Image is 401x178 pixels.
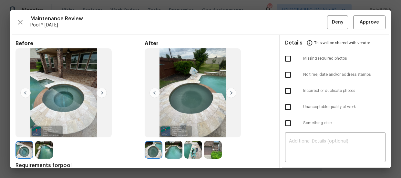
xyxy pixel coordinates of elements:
[20,88,31,98] img: left-chevron-button-url
[280,99,391,115] div: Unacceptable quality of work
[303,88,386,94] span: Incorrect or duplicate photos
[314,35,370,51] span: This will be shared with vendor
[327,15,348,29] button: Deny
[353,15,386,29] button: Approve
[360,18,379,26] span: Approve
[15,40,145,47] span: Before
[97,88,107,98] img: right-chevron-button-url
[285,35,303,51] span: Details
[303,104,386,110] span: Unacceptable quality of work
[303,120,386,126] span: Something else
[280,83,391,99] div: Incorrect or duplicate photos
[332,18,344,26] span: Deny
[145,40,274,47] span: After
[303,56,386,61] span: Missing required photos
[280,115,391,131] div: Something else
[280,67,391,83] div: No time, date and/or address stamps
[149,88,160,98] img: left-chevron-button-url
[30,22,327,28] span: Pool * [DATE]
[15,162,274,169] span: Requirements for pool
[30,15,327,22] span: Maintenance Review
[226,88,236,98] img: right-chevron-button-url
[280,51,391,67] div: Missing required photos
[303,72,386,77] span: No time, date and/or address stamps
